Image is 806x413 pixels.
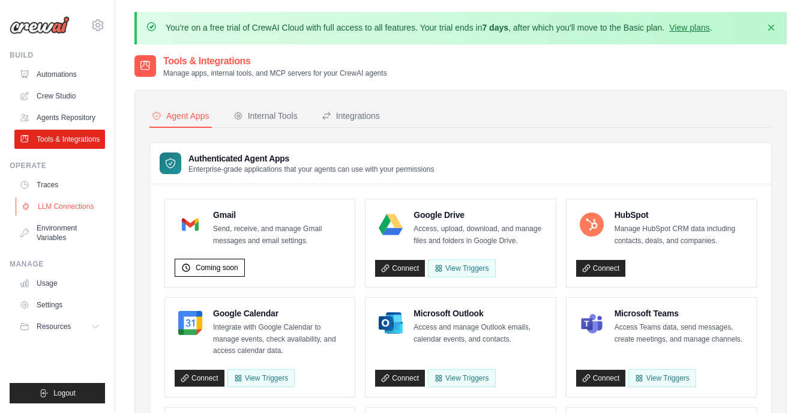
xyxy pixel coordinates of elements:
p: Manage apps, internal tools, and MCP servers for your CrewAI agents [163,68,387,78]
span: Logout [53,388,76,398]
img: Gmail Logo [178,213,202,237]
div: Agent Apps [152,110,209,122]
: View Triggers [628,369,696,387]
div: Build [10,50,105,60]
div: Internal Tools [233,110,298,122]
a: Crew Studio [14,86,105,106]
a: Automations [14,65,105,84]
p: Access Teams data, send messages, create meetings, and manage channels. [615,322,747,345]
h4: Gmail [213,209,345,221]
div: Manage [10,259,105,269]
div: Operate [10,161,105,170]
h4: Microsoft Teams [615,307,747,319]
a: Settings [14,295,105,315]
a: Tools & Integrations [14,130,105,149]
a: Connect [576,370,626,387]
p: You're on a free trial of CrewAI Cloud with full access to all features. Your trial ends in , aft... [166,22,712,34]
h2: Tools & Integrations [163,54,387,68]
h4: Google Drive [414,209,546,221]
div: Integrations [322,110,380,122]
p: Enterprise-grade applications that your agents can use with your permissions [188,164,435,174]
a: LLM Connections [16,197,106,216]
strong: 7 days [482,23,508,32]
a: Connect [576,260,626,277]
h4: Microsoft Outlook [414,307,546,319]
img: Microsoft Outlook Logo [379,311,403,335]
h4: Google Calendar [213,307,345,319]
a: Usage [14,274,105,293]
span: Resources [37,322,71,331]
button: Resources [14,317,105,336]
h4: HubSpot [615,209,747,221]
p: Send, receive, and manage Gmail messages and email settings. [213,223,345,247]
p: Manage HubSpot CRM data including contacts, deals, and companies. [615,223,747,247]
img: Logo [10,16,70,34]
a: Agents Repository [14,108,105,127]
p: Access and manage Outlook emails, calendar events, and contacts. [414,322,546,345]
: View Triggers [428,259,495,277]
img: Google Calendar Logo [178,311,202,335]
button: Internal Tools [231,105,300,128]
button: Agent Apps [149,105,212,128]
p: Integrate with Google Calendar to manage events, check availability, and access calendar data. [213,322,345,357]
img: Microsoft Teams Logo [580,311,604,335]
: View Triggers [428,369,495,387]
img: Google Drive Logo [379,213,403,237]
a: View plans [669,23,709,32]
h3: Authenticated Agent Apps [188,152,435,164]
a: Traces [14,175,105,194]
img: HubSpot Logo [580,213,604,237]
a: Connect [375,260,425,277]
button: View Triggers [227,369,295,387]
p: Access, upload, download, and manage files and folders in Google Drive. [414,223,546,247]
button: Logout [10,383,105,403]
a: Connect [175,370,224,387]
span: Coming soon [196,263,238,273]
a: Environment Variables [14,219,105,247]
button: Integrations [319,105,382,128]
a: Connect [375,370,425,387]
